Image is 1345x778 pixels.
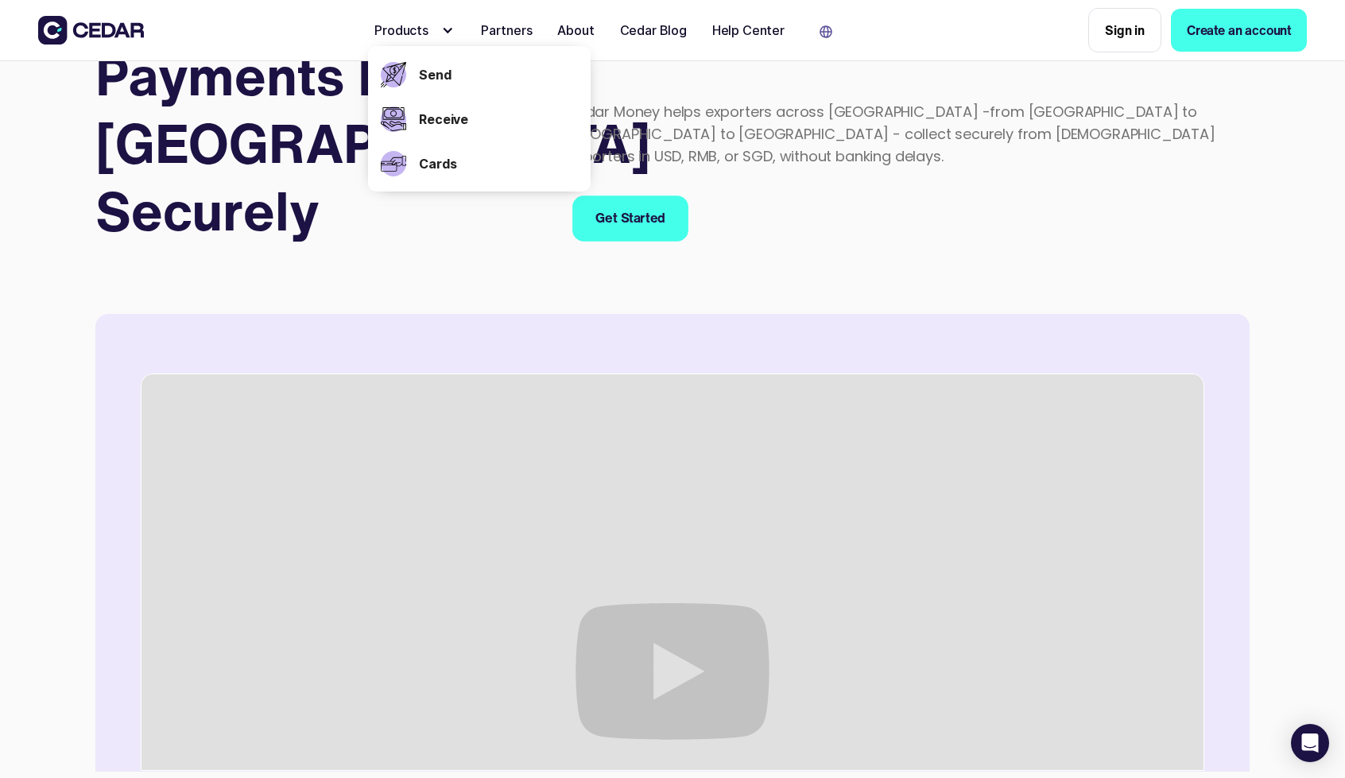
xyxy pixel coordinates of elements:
[419,154,578,173] a: Cards
[557,21,594,40] div: About
[419,65,578,84] a: Send
[1171,9,1307,52] a: Create an account
[481,21,533,40] div: Partners
[368,14,462,46] div: Products
[1291,724,1329,762] div: Open Intercom Messenger
[551,13,600,48] a: About
[1105,21,1145,40] div: Sign in
[566,101,1250,168] div: Cedar Money helps exporters across [GEOGRAPHIC_DATA] -from [GEOGRAPHIC_DATA] to [GEOGRAPHIC_DATA]...
[620,21,687,40] div: Cedar Blog
[475,13,539,48] a: Partners
[374,21,436,40] div: Products
[614,13,693,48] a: Cedar Blog
[1088,8,1161,52] a: Sign in
[419,110,578,129] a: Receive
[368,46,591,192] nav: Products
[712,21,785,40] div: Help Center
[572,195,688,242] a: Get Started
[820,25,832,38] img: world icon
[706,13,791,48] a: Help Center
